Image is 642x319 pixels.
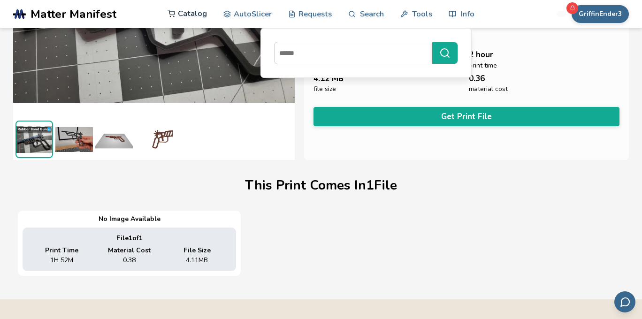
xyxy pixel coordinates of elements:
[23,215,236,223] div: No Image Available
[95,121,133,158] img: RubberBandFlingerV2_Normal_Print_Bed_Preview
[572,5,629,23] button: GriffinEnder3
[50,257,73,264] span: 1H 52M
[469,85,508,93] span: material cost
[469,50,493,59] span: 2 hour
[245,178,397,193] h1: This Print Comes In 1 File
[108,247,151,254] span: Material Cost
[183,247,211,254] span: File Size
[186,257,208,264] span: 4.11 MB
[469,62,497,69] span: print time
[313,107,619,126] button: Get Print File
[135,121,173,158] img: RubberBandFlingerV2_Normal_3D_Preview
[30,235,229,242] div: File 1 of 1
[123,257,136,264] span: 0.38
[469,74,485,83] span: 0.36
[31,8,116,21] span: Matter Manifest
[313,74,344,83] span: 4.12 MB
[313,85,336,93] span: file size
[45,247,78,254] span: Print Time
[614,291,635,312] button: Send feedback via email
